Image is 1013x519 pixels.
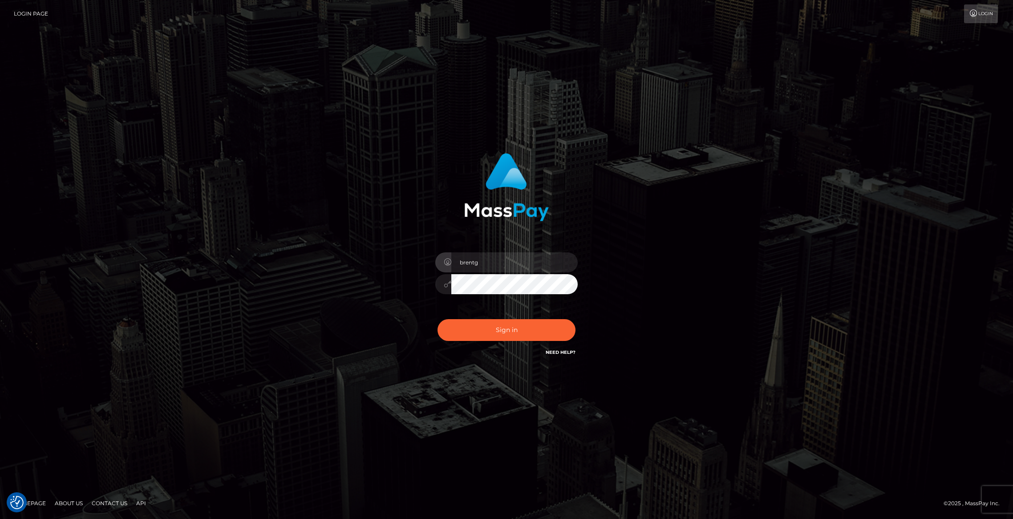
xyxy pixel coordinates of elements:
[10,496,49,510] a: Homepage
[14,4,48,23] a: Login Page
[546,349,575,355] a: Need Help?
[944,499,1006,508] div: © 2025 , MassPay Inc.
[10,496,24,509] button: Consent Preferences
[464,153,549,221] img: MassPay Login
[438,319,575,341] button: Sign in
[451,252,578,272] input: Username...
[133,496,150,510] a: API
[964,4,998,23] a: Login
[88,496,131,510] a: Contact Us
[10,496,24,509] img: Revisit consent button
[51,496,86,510] a: About Us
